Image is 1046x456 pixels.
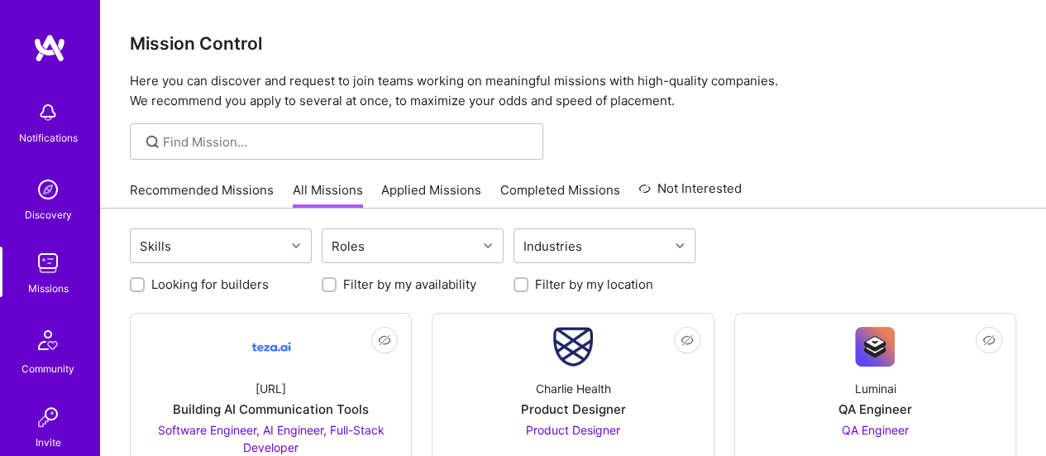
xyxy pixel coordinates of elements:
[535,276,653,293] label: Filter by my location
[681,334,694,347] i: icon EyeClosed
[638,179,742,209] a: Not Interested
[31,401,64,434] img: Invite
[327,234,369,258] div: Roles
[535,380,610,397] div: Charlie Health
[31,173,64,206] img: discovery
[520,401,625,418] div: Product Designer
[982,334,996,347] i: icon EyeClosed
[31,96,64,129] img: bell
[173,401,369,418] div: Building AI Communication Tools
[526,423,620,437] span: Product Designer
[676,242,684,250] i: icon Chevron
[136,234,175,258] div: Skills
[553,327,593,367] img: Company Logo
[378,334,391,347] i: icon EyeClosed
[163,133,531,151] input: Find Mission...
[484,242,492,250] i: icon Chevron
[855,327,895,367] img: Company Logo
[343,276,476,293] label: Filter by my availability
[36,434,61,451] div: Invite
[158,423,384,454] span: Software Engineer, AI Engineer, Full-Stack Developer
[293,181,363,209] a: All Missions
[31,247,64,280] img: teamwork
[33,33,66,63] img: logo
[251,327,291,367] img: Company Logo
[130,71,1016,111] p: Here you can discover and request to join teams working on meaningful missions with high-quality ...
[256,380,286,397] div: [URL]
[28,280,69,297] div: Missions
[21,360,74,377] div: Community
[25,206,72,223] div: Discovery
[130,181,274,209] a: Recommended Missions
[143,132,162,151] i: icon SearchGrey
[838,401,912,418] div: QA Engineer
[381,181,481,209] a: Applied Missions
[500,181,620,209] a: Completed Missions
[151,276,269,293] label: Looking for builders
[292,242,300,250] i: icon Chevron
[130,33,1016,54] h3: Mission Control
[842,423,909,437] span: QA Engineer
[19,129,78,146] div: Notifications
[519,234,586,258] div: Industries
[28,320,68,360] img: Community
[854,380,896,397] div: Luminai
